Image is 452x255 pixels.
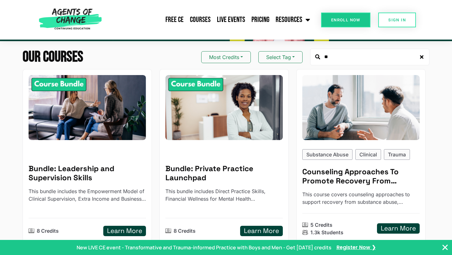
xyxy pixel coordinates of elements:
a: Leadership and Supervision Skills - 8 Credit CE BundleBundle: Leadership and Supervision SkillsTh... [23,69,152,242]
h5: Bundle: Private Practice Launchpad [165,164,283,182]
img: Leadership and Supervision Skills - 8 Credit CE Bundle [29,75,146,140]
img: Private Practice Launchpad - 8 Credit CE Bundle [165,75,283,140]
a: Resources [272,12,313,28]
a: Pricing [248,12,272,28]
a: Live Events [214,12,248,28]
a: Counseling Approaches To Promote Recovery From Substance Use (5 General CE Credit) - Reading Base... [296,69,426,242]
h5: Bundle: Leadership and Supervision Skills [29,164,146,182]
p: Trauma [388,151,406,158]
a: Register Now ❯ [336,244,376,251]
p: Clinical [359,151,377,158]
nav: Menu [105,12,314,28]
h5: Learn More [381,225,416,232]
p: 1.3k Students [310,229,343,236]
h5: Learn More [107,227,142,235]
img: Counseling Approaches To Promote Recovery From Substance Use (5 General CE Credit) - Reading Based [302,75,420,140]
p: This bundle includes the Empowerment Model of Clinical Supervision, Extra Income and Business Ski... [29,187,146,203]
h2: Our Courses [23,50,83,65]
p: New LIVE CE event - Transformative and Trauma-informed Practice with Boys and Men - Get [DATE] cr... [77,244,331,251]
p: Substance Abuse [306,151,348,158]
a: Private Practice Launchpad - 8 Credit CE BundleBundle: Private Practice LaunchpadThis bundle incl... [159,69,289,242]
button: Most Credits [201,51,251,63]
a: Courses [187,12,214,28]
p: This bundle includes Direct Practice Skills, Financial Wellness for Mental Health Professionals, ... [165,187,283,203]
h5: Learn More [244,227,279,235]
p: 5 Credits [310,221,332,229]
a: SIGN IN [378,13,416,27]
a: Free CE [162,12,187,28]
p: This course covers counseling approaches to support recovery from substance abuse, including harm... [302,191,420,206]
h5: Counseling Approaches To Promote Recovery From Substance Use - Reading Based [302,167,420,186]
button: Close Banner [441,244,449,251]
p: 8 Credits [37,227,59,235]
p: 8 Credits [174,227,196,235]
a: Enroll Now [321,13,370,27]
span: SIGN IN [388,18,406,22]
button: Select Tag [258,51,303,63]
span: Enroll Now [331,18,360,22]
